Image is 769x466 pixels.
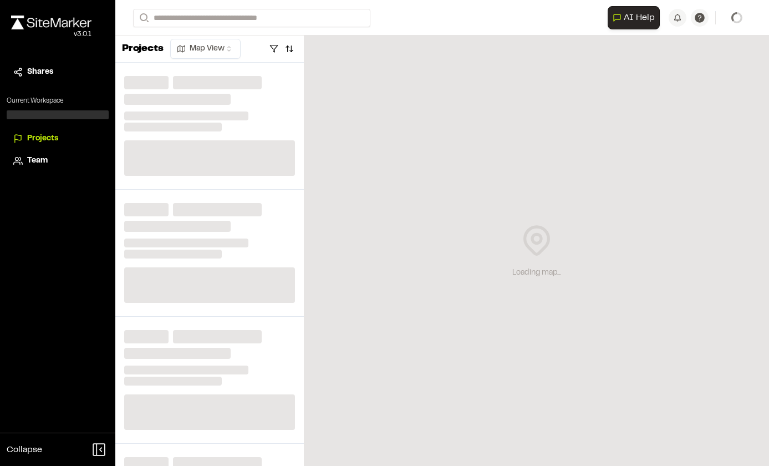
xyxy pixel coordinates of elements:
a: Projects [13,133,102,145]
div: Loading map... [512,267,561,279]
a: Shares [13,66,102,78]
button: Open AI Assistant [608,6,660,29]
span: Team [27,155,48,167]
img: rebrand.png [11,16,91,29]
div: Open AI Assistant [608,6,664,29]
span: Collapse [7,443,42,457]
span: AI Help [624,11,655,24]
span: Projects [27,133,58,145]
button: Search [133,9,153,27]
p: Current Workspace [7,96,109,106]
span: Shares [27,66,53,78]
div: Oh geez...please don't... [11,29,91,39]
p: Projects [122,42,164,57]
a: Team [13,155,102,167]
